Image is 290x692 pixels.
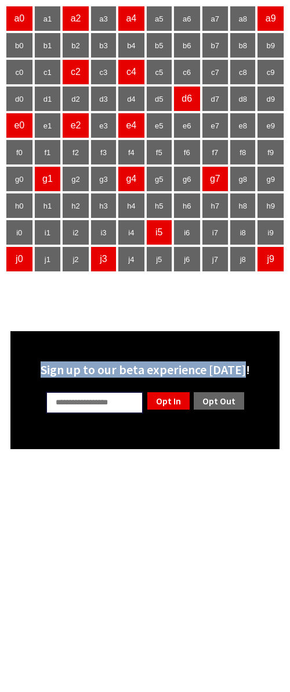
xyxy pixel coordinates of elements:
td: h2 [62,193,89,218]
td: b6 [173,33,201,58]
td: b7 [202,33,229,58]
td: d0 [6,86,33,112]
td: i8 [230,220,256,245]
td: f8 [230,139,256,165]
td: e1 [34,113,61,138]
td: c2 [62,59,89,85]
td: d6 [173,86,201,112]
td: h3 [90,193,117,218]
td: d9 [257,86,284,112]
td: h8 [230,193,256,218]
td: f3 [90,139,117,165]
td: b9 [257,33,284,58]
td: h7 [202,193,229,218]
td: f4 [118,139,145,165]
td: j5 [146,246,172,272]
td: b1 [34,33,61,58]
td: a5 [146,6,172,31]
td: g7 [202,166,229,192]
td: d4 [118,86,145,112]
td: i1 [34,220,61,245]
td: d5 [146,86,172,112]
td: j3 [90,246,117,272]
td: e8 [230,113,256,138]
td: h4 [118,193,145,218]
td: a3 [90,6,117,31]
td: j8 [230,246,256,272]
td: c7 [202,59,229,85]
td: j4 [118,246,145,272]
td: e3 [90,113,117,138]
td: g5 [146,166,172,192]
td: d1 [34,86,61,112]
td: c6 [173,59,201,85]
td: b4 [118,33,145,58]
td: b0 [6,33,33,58]
td: a4 [118,6,145,31]
td: c3 [90,59,117,85]
td: b8 [230,33,256,58]
td: i5 [146,220,172,245]
td: b3 [90,33,117,58]
td: e2 [62,113,89,138]
td: g1 [34,166,61,192]
td: e7 [202,113,229,138]
a: Opt Out [193,391,245,411]
td: i3 [90,220,117,245]
td: f6 [173,139,201,165]
td: h1 [34,193,61,218]
td: f5 [146,139,172,165]
td: a2 [62,6,89,31]
td: c0 [6,59,33,85]
td: i2 [62,220,89,245]
td: d3 [90,86,117,112]
td: h9 [257,193,284,218]
td: a6 [173,6,201,31]
td: e4 [118,113,145,138]
td: j9 [257,246,284,272]
td: i7 [202,220,229,245]
td: c5 [146,59,172,85]
td: g0 [6,166,33,192]
td: h5 [146,193,172,218]
td: j2 [62,246,89,272]
td: i6 [173,220,201,245]
td: g8 [230,166,256,192]
td: b2 [62,33,89,58]
td: f9 [257,139,284,165]
td: h0 [6,193,33,218]
div: Sign up to our beta experience [DATE]! [17,361,273,378]
td: d8 [230,86,256,112]
td: c9 [257,59,284,85]
td: h6 [173,193,201,218]
td: f0 [6,139,33,165]
td: j6 [173,246,201,272]
td: e9 [257,113,284,138]
td: j1 [34,246,61,272]
td: a9 [257,6,284,31]
td: e6 [173,113,201,138]
td: c1 [34,59,61,85]
td: i4 [118,220,145,245]
td: g4 [118,166,145,192]
td: g6 [173,166,201,192]
td: f2 [62,139,89,165]
td: j7 [202,246,229,272]
td: g2 [62,166,89,192]
a: Opt In [146,391,191,411]
td: i0 [6,220,33,245]
td: c4 [118,59,145,85]
td: g3 [90,166,117,192]
td: j0 [6,246,33,272]
td: a1 [34,6,61,31]
td: a8 [230,6,256,31]
td: g9 [257,166,284,192]
td: a0 [6,6,33,31]
td: b5 [146,33,172,58]
td: f7 [202,139,229,165]
td: a7 [202,6,229,31]
td: i9 [257,220,284,245]
td: d7 [202,86,229,112]
td: e5 [146,113,172,138]
td: f1 [34,139,61,165]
